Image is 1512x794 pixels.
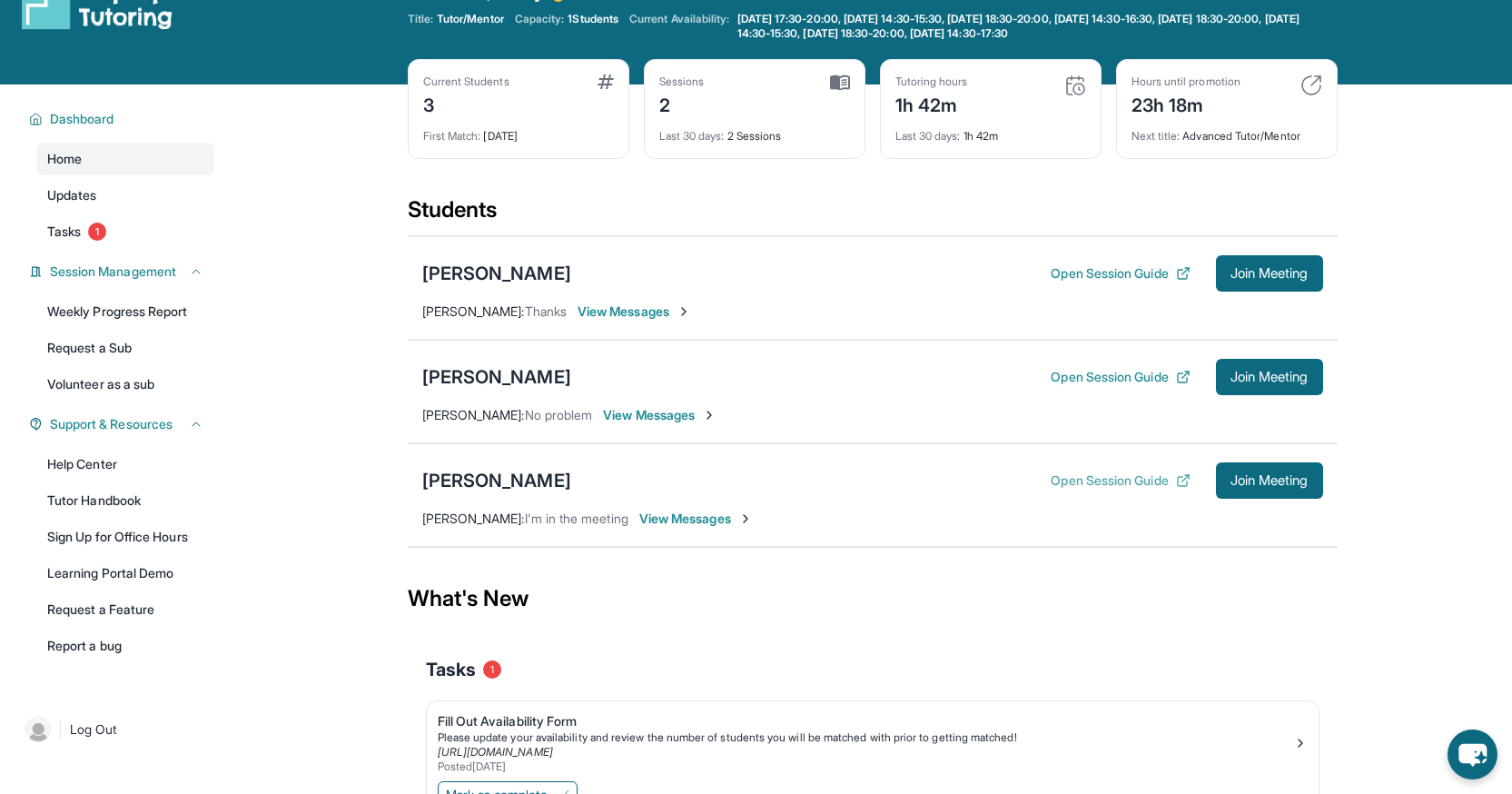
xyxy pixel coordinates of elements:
span: [PERSON_NAME] : [422,407,525,422]
span: Home [47,150,82,168]
span: No problem [525,407,593,422]
button: Dashboard [43,110,203,128]
button: Join Meeting [1216,255,1323,292]
div: 1h 42m [895,89,968,118]
span: Tasks [47,223,81,241]
a: Updates [36,179,214,212]
div: 1h 42m [895,118,1086,144]
span: Session Management [50,263,176,281]
button: Open Session Guide [1051,368,1190,386]
div: Students [408,195,1338,235]
a: Report a bug [36,630,214,662]
span: Log Out [70,720,117,739]
span: Join Meeting [1230,475,1309,486]
img: card [598,74,614,89]
img: Chevron-Right [702,408,716,422]
a: [URL][DOMAIN_NAME] [438,745,553,759]
button: Open Session Guide [1051,264,1190,283]
img: card [1300,74,1322,96]
span: | [58,719,63,740]
div: 3 [423,89,509,118]
span: Thanks [525,303,567,319]
span: Tasks [426,657,476,682]
a: Learning Portal Demo [36,557,214,590]
div: Fill Out Availability Form [438,712,1293,730]
img: user-img [25,717,51,742]
span: Last 30 days : [895,129,961,143]
div: Tutoring hours [895,74,968,89]
span: Join Meeting [1230,372,1309,382]
button: Open Session Guide [1051,471,1190,490]
div: 2 [659,89,705,118]
div: 2 Sessions [659,118,850,144]
a: Tasks1 [36,215,214,248]
div: Hours until promotion [1132,74,1240,89]
span: Capacity: [515,12,565,26]
span: I'm in the meeting [525,511,628,526]
span: [DATE] 17:30-20:00, [DATE] 14:30-15:30, [DATE] 18:30-20:00, [DATE] 14:30-16:30, [DATE] 18:30-20:0... [737,12,1334,41]
span: Dashboard [50,110,114,128]
button: chat-button [1448,729,1497,779]
span: Current Availability: [629,12,729,41]
span: Updates [47,186,97,204]
span: View Messages [639,510,753,528]
span: 1 Students [568,12,618,26]
span: Title: [408,12,433,26]
div: Advanced Tutor/Mentor [1132,118,1322,144]
a: Sign Up for Office Hours [36,521,214,553]
a: Help Center [36,448,214,481]
a: Fill Out Availability FormPlease update your availability and review the number of students you w... [427,701,1319,778]
button: Session Management [43,263,203,281]
div: [PERSON_NAME] [422,261,571,286]
span: [PERSON_NAME] : [422,303,525,319]
span: Last 30 days : [659,129,725,143]
div: Posted [DATE] [438,759,1293,774]
div: [PERSON_NAME] [422,468,571,493]
div: Sessions [659,74,705,89]
img: Chevron-Right [677,304,691,319]
span: [PERSON_NAME] : [422,511,525,526]
div: What's New [408,559,1338,639]
button: Support & Resources [43,415,203,433]
a: [DATE] 17:30-20:00, [DATE] 14:30-15:30, [DATE] 18:30-20:00, [DATE] 14:30-16:30, [DATE] 18:30-20:0... [734,12,1338,41]
a: Request a Sub [36,332,214,364]
div: Current Students [423,74,509,89]
div: [PERSON_NAME] [422,364,571,390]
img: Chevron-Right [738,511,753,526]
span: View Messages [603,406,716,424]
a: Request a Feature [36,593,214,626]
span: View Messages [578,303,691,321]
span: Tutor/Mentor [437,12,504,26]
a: Weekly Progress Report [36,295,214,328]
div: [DATE] [423,118,614,144]
a: |Log Out [18,710,214,749]
span: Next title : [1132,129,1181,143]
span: First Match : [423,129,481,143]
button: Join Meeting [1216,359,1323,395]
img: card [830,74,850,91]
div: Please update your availability and review the number of students you will be matched with prior ... [438,730,1293,745]
a: Tutor Handbook [36,484,214,517]
span: 1 [483,660,501,679]
button: Join Meeting [1216,462,1323,499]
span: Support & Resources [50,415,173,433]
div: 23h 18m [1132,89,1240,118]
span: 1 [88,223,106,241]
a: Home [36,143,214,175]
img: card [1064,74,1086,96]
span: Join Meeting [1230,268,1309,279]
a: Volunteer as a sub [36,368,214,401]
